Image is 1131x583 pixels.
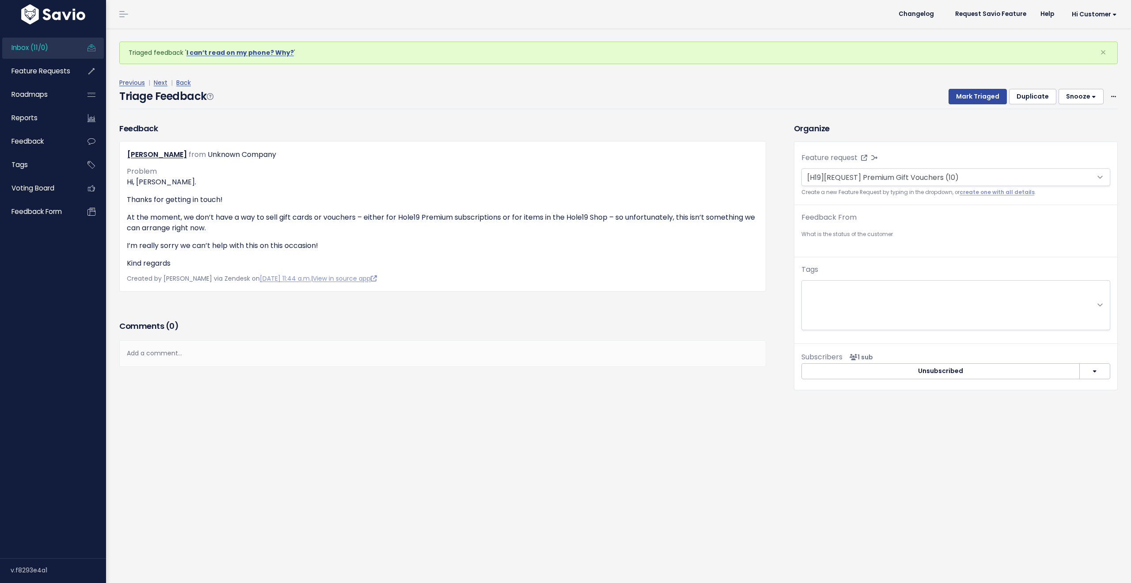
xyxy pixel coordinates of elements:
[11,113,38,122] span: Reports
[801,352,843,362] span: Subscribers
[127,194,759,205] p: Thanks for getting in touch!
[11,559,106,582] div: v.f8293e4a1
[176,78,191,87] a: Back
[127,274,377,283] span: Created by [PERSON_NAME] via Zendesk on |
[11,183,54,193] span: Voting Board
[147,78,152,87] span: |
[169,320,175,332] span: 0
[189,149,206,160] span: from
[801,152,858,163] label: Feature request
[899,11,934,17] span: Changelog
[949,89,1007,105] button: Mark Triaged
[19,4,87,24] img: logo-white.9d6f32f41409.svg
[2,202,73,222] a: Feedback form
[127,240,759,251] p: I’m really sorry we can’t help with this on this occasion!
[313,274,377,283] a: View in source app
[11,160,28,169] span: Tags
[801,188,1110,197] small: Create a new Feature Request by typing in the dropdown, or .
[948,8,1033,21] a: Request Savio Feature
[127,212,759,233] p: At the moment, we don’t have a way to sell gift cards or vouchers – either for Hole19 Premium sub...
[169,78,175,87] span: |
[11,66,70,76] span: Feature Requests
[119,42,1118,64] div: Triaged feedback ' '
[801,264,818,275] label: Tags
[1009,89,1056,105] button: Duplicate
[11,137,44,146] span: Feedback
[186,48,294,57] a: I can’t read on my phone? Why?
[2,38,73,58] a: Inbox (11/0)
[119,340,766,366] div: Add a comment...
[1072,11,1117,18] span: Hi Customer
[801,230,1110,239] small: What is the status of the customer
[127,149,187,160] a: [PERSON_NAME]
[119,122,158,134] h3: Feedback
[1033,8,1061,21] a: Help
[11,43,48,52] span: Inbox (11/0)
[119,88,213,104] h4: Triage Feedback
[2,131,73,152] a: Feedback
[1091,42,1115,63] button: Close
[2,155,73,175] a: Tags
[1061,8,1124,21] a: Hi Customer
[119,78,145,87] a: Previous
[1100,45,1106,60] span: ×
[794,122,1118,134] h3: Organize
[801,363,1080,379] button: Unsubscribed
[260,274,311,283] a: [DATE] 11:44 a.m.
[1059,89,1104,105] button: Snooze
[127,177,759,187] p: Hi, [PERSON_NAME].
[2,61,73,81] a: Feature Requests
[801,212,857,223] label: Feedback From
[11,207,62,216] span: Feedback form
[127,166,157,176] span: Problem
[2,178,73,198] a: Voting Board
[119,320,766,332] h3: Comments ( )
[11,90,48,99] span: Roadmaps
[2,84,73,105] a: Roadmaps
[846,353,873,362] span: <p><strong>Subscribers</strong><br><br> - Nuno Grazina<br> </p>
[127,258,759,269] p: Kind regards
[154,78,167,87] a: Next
[208,149,276,161] div: Unknown Company
[2,108,73,128] a: Reports
[960,189,1035,196] a: create one with all details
